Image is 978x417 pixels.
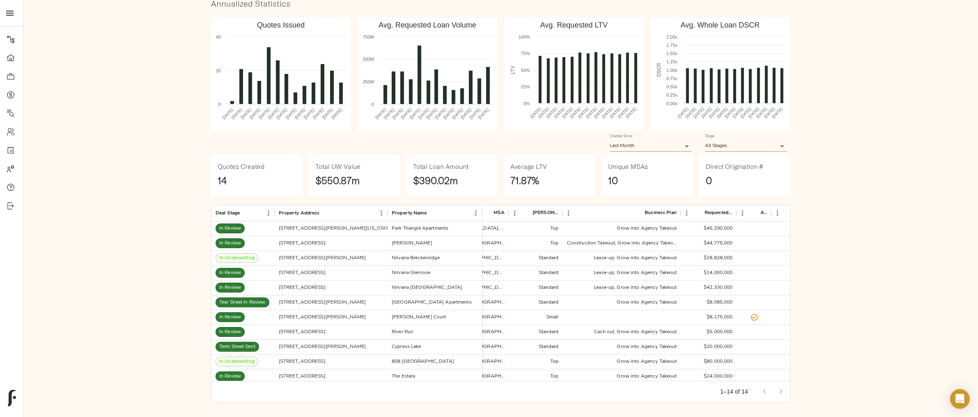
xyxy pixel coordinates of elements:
text: 0.00x [666,101,677,106]
text: 20 [216,68,221,73]
text: [DATE] [400,108,412,120]
text: [DATE] [716,107,728,119]
div: Grand Monarch Apartments [392,299,472,306]
strong: 10 [608,174,618,187]
div: 808 Cleveland [392,358,454,365]
button: Menu [509,207,521,219]
text: [DATE] [409,108,421,120]
div: Standard [539,255,559,262]
text: [DATE] [294,108,306,120]
text: [DATE] [249,108,261,120]
span: Term Sheet Sent [216,343,259,350]
span: In Underwriting [216,255,258,262]
div: Grow into Agency Takeout [617,373,677,380]
text: [DATE] [625,107,637,119]
div: Small [546,314,559,321]
div: Property Name [392,205,427,221]
text: [DATE] [601,107,613,119]
button: Sort [781,207,792,219]
div: Lease-up, Grow into Agency Takeout [594,255,677,262]
span: In Review [216,284,244,291]
text: [DATE] [267,108,280,120]
div: Lumia [392,240,432,247]
span: In Review [216,373,244,380]
button: Sort [320,207,331,219]
div: Atlanta-Sandy Springs-Roswell, GA Metro Area [363,270,505,276]
text: [DATE] [477,108,489,120]
button: Menu [681,207,693,219]
text: Avg. Whole Loan DSCR [681,21,760,29]
button: Sort [633,207,645,219]
div: Standard [539,270,559,276]
div: Acquisition [760,205,767,221]
text: [DATE] [708,107,721,119]
text: [DATE] [763,107,776,119]
strong: $550.87m [315,174,360,187]
a: [STREET_ADDRESS] [279,374,326,379]
text: 25% [521,84,530,89]
a: [STREET_ADDRESS] [279,329,326,334]
div: The Estara [392,373,415,380]
div: Washington-Arlington-Alexandria, DC-VA-MD-WV Metro Area [363,225,505,232]
text: 750M [363,35,374,39]
text: [DATE] [771,107,783,119]
text: 40 [216,35,221,39]
div: Business Plan [562,205,681,221]
div: $80,000,000 [704,358,732,365]
text: [DATE] [321,108,333,120]
div: $45,290,000 [704,225,732,232]
div: River Run [392,329,413,336]
a: [STREET_ADDRESS] [279,270,326,275]
button: Menu [262,207,275,219]
text: 1.75x [666,43,677,48]
a: [STREET_ADDRESS][PERSON_NAME] [279,300,366,305]
text: [DATE] [303,108,315,120]
text: [DATE] [425,108,438,120]
text: [DATE] [312,108,324,120]
text: 500M [363,57,374,62]
div: Business Plan [645,205,677,221]
text: 2.00x [666,35,677,39]
div: All Stages [705,141,787,152]
div: Palm Bay-Melbourne-Titusville, FL Metro Area [363,314,505,321]
text: 0 [218,102,221,107]
div: $42,330,000 [704,284,732,291]
text: [DATE] [285,108,297,120]
text: [DATE] [537,107,549,119]
text: 0 [372,102,374,107]
a: [STREET_ADDRESS][PERSON_NAME] [279,256,366,260]
text: 0.25x [666,92,677,97]
text: [DATE] [374,108,387,120]
text: [DATE] [331,108,343,120]
div: [PERSON_NAME] Market Tier [533,205,558,221]
div: Top [550,358,558,365]
text: [DATE] [443,108,455,120]
button: Sort [482,207,494,219]
strong: 0 [706,174,712,187]
div: Standard [539,343,559,350]
h6: Total Loan Amount [413,161,468,172]
div: Nirvana Laurel Springs [392,284,462,291]
text: [DATE] [593,107,605,119]
a: [STREET_ADDRESS] [279,359,326,364]
div: Property Name [388,205,482,221]
div: Houston-Pasadena-The Woodlands, TX Metro Area [363,343,505,350]
div: $8,175,000 [707,314,732,321]
div: Direct? [771,205,797,221]
div: Top [550,225,558,232]
text: [DATE] [392,108,404,120]
text: Avg. Requested LTV [540,21,607,29]
text: 75% [521,51,530,56]
span: In Review [216,329,244,336]
div: Grow into Agency Takeout [617,299,677,306]
div: Standard [539,329,559,336]
div: Last Month [610,141,692,152]
div: Park Triangle Apartments [392,225,448,232]
text: [DATE] [553,107,565,119]
button: Menu [375,207,388,219]
a: [STREET_ADDRESS] [279,285,326,290]
strong: 14 [218,174,227,187]
text: 50% [521,68,530,73]
text: [DATE] [529,107,542,119]
svg: Quotes Issued [211,18,351,131]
